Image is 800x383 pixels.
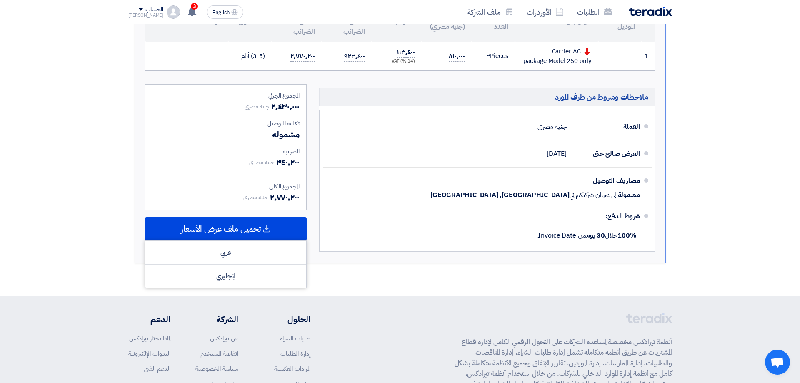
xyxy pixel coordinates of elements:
li: الدعم [128,313,170,325]
span: ٣٤٠٬٢٠٠ [276,156,300,168]
div: [PERSON_NAME] [128,13,164,18]
div: (14 %) VAT [378,58,415,65]
span: ٢٬٧٧٠٬٢٠٠ [290,51,315,62]
div: الضريبة [152,147,300,156]
h5: ملاحظات وشروط من طرف المورد [319,88,655,106]
a: الطلبات [570,2,619,22]
span: ٩٢٣٬٤٠٠ [344,51,365,62]
span: جنيه مصري [245,102,270,111]
a: ملف الشركة [461,2,520,22]
span: ١١٣٬٤٠٠ [397,47,415,58]
div: دردشة مفتوحة [765,350,790,375]
span: ٢٬٤٣٠٬٠٠٠ [271,100,300,113]
div: العرض صالح حتى [573,144,640,164]
div: Carrier AC package Model 250 only [522,47,592,65]
span: مشمولة [618,191,640,199]
div: المجموع الجزئي [152,91,300,100]
span: ٣ [486,51,490,60]
div: إنجليزي [145,265,306,288]
a: طلبات الشراء [280,334,310,343]
td: (3-5) أيام [228,42,272,70]
div: مصاريف التوصيل [573,171,640,191]
td: 1 [642,42,655,70]
span: خلال من Invoice Date. [536,230,636,240]
span: English [212,10,230,15]
span: جنيه مصري [243,193,268,202]
span: مشموله [272,128,299,140]
button: English [207,5,243,19]
a: الندوات الإلكترونية [128,349,170,358]
strong: 100% [617,230,637,240]
li: الشركة [195,313,238,325]
span: ٢٬٧٧٠٬٢٠٠ [270,191,300,203]
span: الى عنوان شركتكم في [570,191,618,199]
li: الحلول [263,313,310,325]
td: Pieces [472,42,515,70]
u: 30 يوم [587,230,605,240]
span: 3 [191,3,197,10]
span: جنيه مصري [249,158,274,167]
a: عن تيرادكس [210,334,238,343]
a: الدعم الفني [144,364,170,373]
a: المزادات العكسية [274,364,310,373]
a: الأوردرات [520,2,570,22]
span: [DATE] [547,150,566,158]
img: profile_test.png [167,5,180,19]
img: Teradix logo [629,7,672,16]
a: سياسة الخصوصية [195,364,238,373]
div: جنيه مصري [537,119,566,135]
a: إدارة الطلبات [280,349,310,358]
a: اتفاقية المستخدم [200,349,238,358]
span: [GEOGRAPHIC_DATA], [GEOGRAPHIC_DATA] [430,191,569,199]
a: لماذا تختار تيرادكس [129,334,170,343]
div: تكلفه التوصيل [152,119,300,128]
div: الحساب [145,6,163,13]
div: عربي [145,241,306,265]
div: العملة [573,117,640,137]
div: شروط الدفع: [336,206,640,226]
span: ٨١٠٬٠٠٠ [449,51,465,62]
span: تحميل ملف عرض الأسعار [181,225,261,233]
div: المجموع الكلي [152,182,300,191]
